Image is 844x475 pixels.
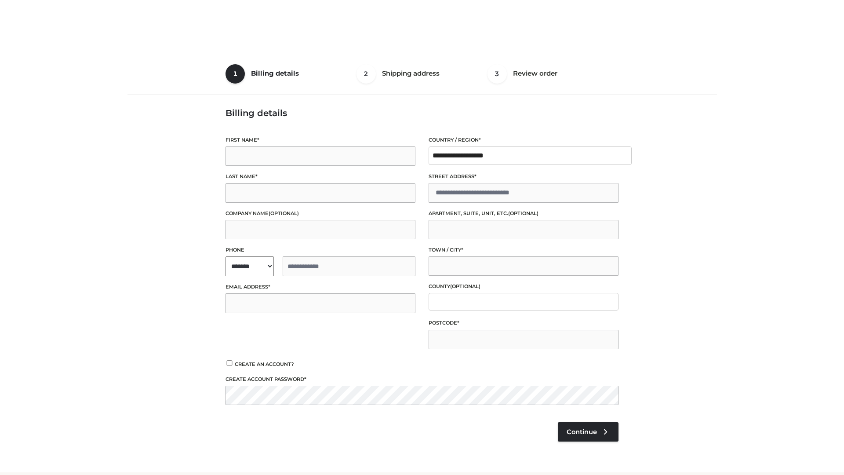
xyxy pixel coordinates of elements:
span: 1 [226,64,245,84]
label: Town / City [429,246,618,254]
label: First name [226,136,415,144]
span: (optional) [269,210,299,216]
label: Postcode [429,319,618,327]
label: Country / Region [429,136,618,144]
label: Last name [226,172,415,181]
label: Street address [429,172,618,181]
label: Phone [226,246,415,254]
span: Review order [513,69,557,77]
label: County [429,282,618,291]
a: Continue [558,422,618,442]
span: 2 [357,64,376,84]
label: Create account password [226,375,618,384]
label: Apartment, suite, unit, etc. [429,209,618,218]
span: 3 [487,64,507,84]
span: Create an account? [235,361,294,367]
label: Company name [226,209,415,218]
span: Shipping address [382,69,440,77]
span: Continue [567,428,597,436]
span: Billing details [251,69,299,77]
input: Create an account? [226,360,233,366]
label: Email address [226,283,415,291]
span: (optional) [508,210,538,216]
h3: Billing details [226,108,618,118]
span: (optional) [450,283,480,289]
